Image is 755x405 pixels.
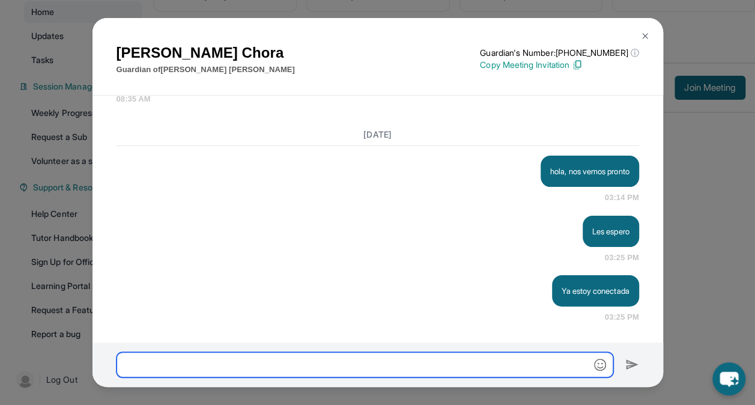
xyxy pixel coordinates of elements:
p: hola, nos vemos pronto [550,165,629,177]
span: 03:25 PM [605,311,639,323]
span: 08:35 AM [117,93,639,105]
img: Copy Icon [572,59,583,70]
p: Guardian of [PERSON_NAME] [PERSON_NAME] [117,64,295,76]
span: 03:14 PM [605,192,639,204]
img: Emoji [594,359,606,371]
h1: [PERSON_NAME] Chora [117,42,295,64]
h3: [DATE] [117,129,639,141]
img: Close Icon [640,31,650,41]
button: chat-button [712,362,745,395]
p: Copy Meeting Invitation [480,59,638,71]
span: ⓘ [630,47,638,59]
p: Les espero [592,225,629,237]
p: Guardian's Number: [PHONE_NUMBER] [480,47,638,59]
img: Send icon [625,358,639,372]
p: Ya estoy conectada [562,285,629,297]
span: 03:25 PM [605,252,639,264]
